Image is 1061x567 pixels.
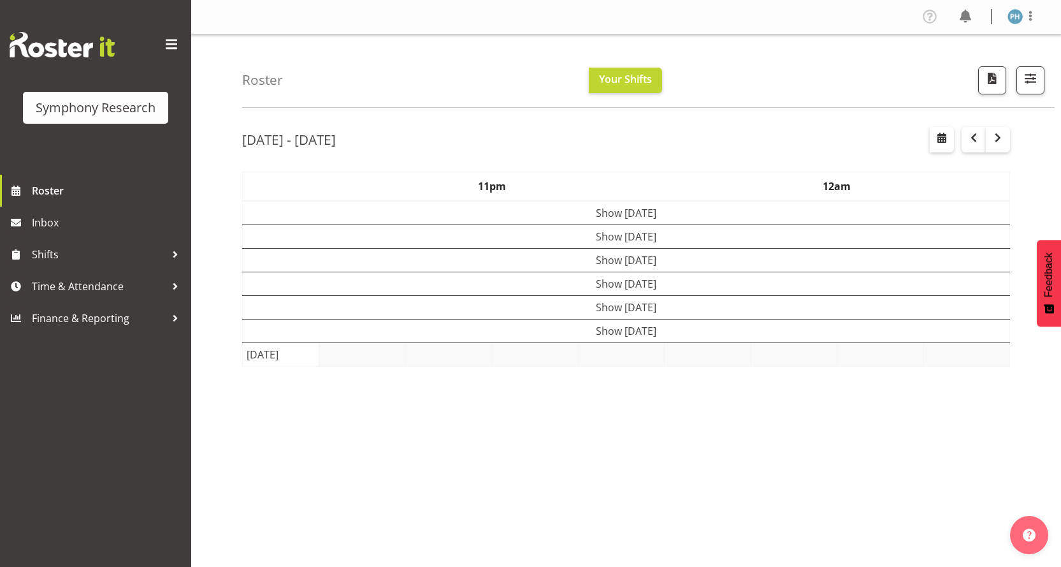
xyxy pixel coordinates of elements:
[1037,240,1061,327] button: Feedback - Show survey
[243,225,1010,248] td: Show [DATE]
[242,73,283,87] h4: Roster
[243,342,319,366] td: [DATE]
[665,172,1010,201] th: 12am
[930,127,954,152] button: Select a specific date within the roster.
[1023,529,1036,541] img: help-xxl-2.png
[243,295,1010,319] td: Show [DATE]
[36,98,155,117] div: Symphony Research
[10,32,115,57] img: Rosterit website logo
[599,72,652,86] span: Your Shifts
[1043,253,1055,297] span: Feedback
[32,309,166,328] span: Finance & Reporting
[319,172,665,201] th: 11pm
[32,277,166,296] span: Time & Attendance
[32,213,185,232] span: Inbox
[243,201,1010,225] td: Show [DATE]
[243,272,1010,295] td: Show [DATE]
[1016,66,1044,94] button: Filter Shifts
[243,319,1010,342] td: Show [DATE]
[32,181,185,200] span: Roster
[589,68,662,93] button: Your Shifts
[32,245,166,264] span: Shifts
[243,248,1010,272] td: Show [DATE]
[242,131,336,148] h2: [DATE] - [DATE]
[978,66,1006,94] button: Download a PDF of the roster according to the set date range.
[1007,9,1023,24] img: paul-hitchfield1916.jpg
